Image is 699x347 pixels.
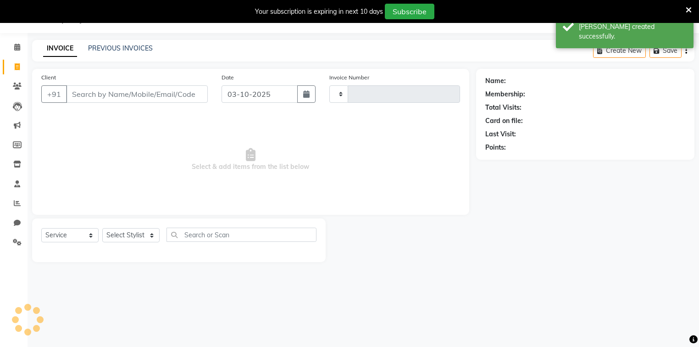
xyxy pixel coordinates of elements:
div: Card on file: [485,116,523,126]
div: Your subscription is expiring in next 10 days [255,7,383,17]
div: Membership: [485,90,525,99]
a: INVOICE [43,40,77,57]
div: Points: [485,143,506,152]
button: +91 [41,85,67,103]
button: Create New [593,44,646,58]
label: Date [222,73,234,82]
div: Total Visits: [485,103,521,112]
label: Client [41,73,56,82]
label: Invoice Number [329,73,369,82]
button: Save [649,44,682,58]
input: Search or Scan [166,228,316,242]
div: Last Visit: [485,129,516,139]
a: PREVIOUS INVOICES [88,44,153,52]
span: Select & add items from the list below [41,114,460,206]
button: Subscribe [385,4,434,19]
div: Bill created successfully. [579,22,687,41]
input: Search by Name/Mobile/Email/Code [66,85,208,103]
div: Name: [485,76,506,86]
